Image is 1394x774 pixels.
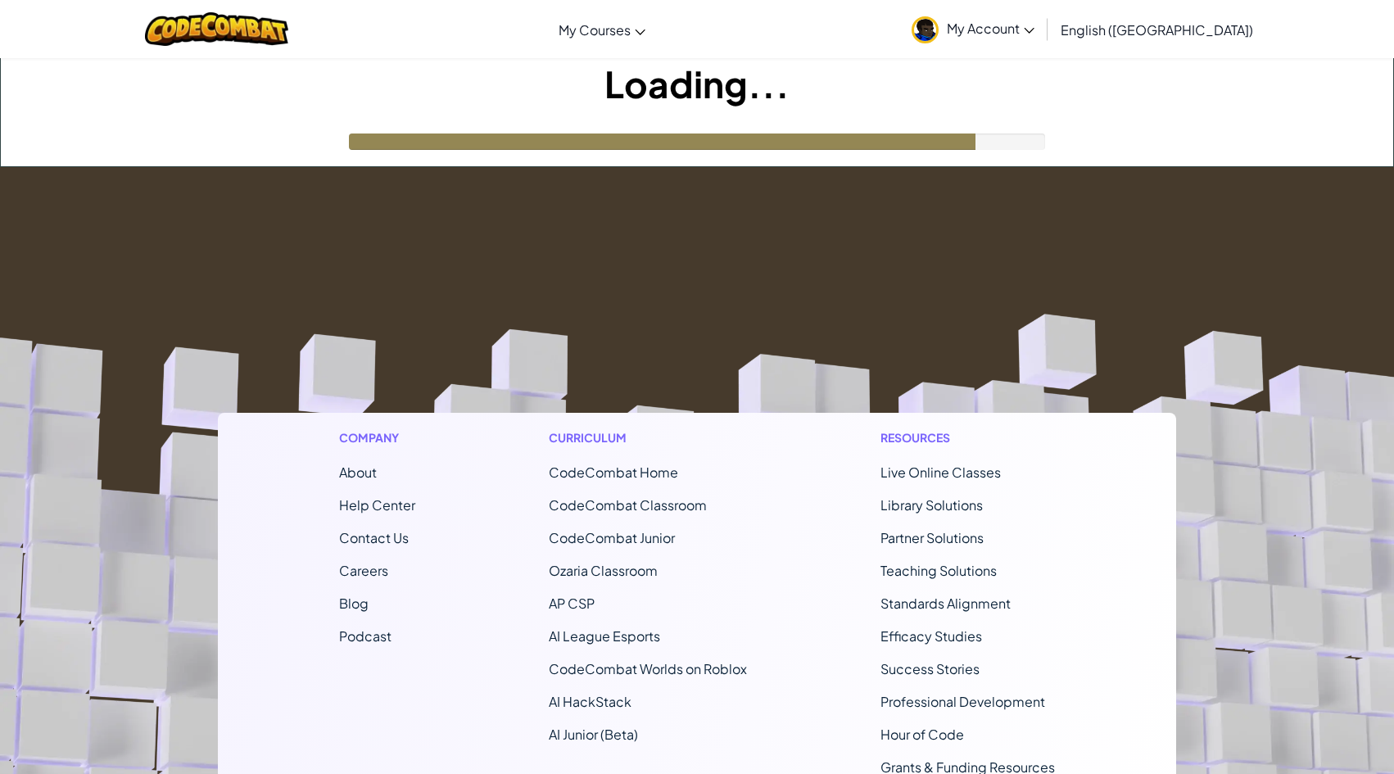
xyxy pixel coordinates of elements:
a: Professional Development [880,693,1045,710]
span: My Account [947,20,1034,37]
a: My Account [903,3,1043,55]
a: Help Center [339,496,415,514]
a: Careers [339,562,388,579]
a: Podcast [339,627,391,645]
h1: Resources [880,429,1055,446]
a: CodeCombat Worlds on Roblox [549,660,747,677]
a: Standards Alignment [880,595,1011,612]
a: Teaching Solutions [880,562,997,579]
span: CodeCombat Home [549,464,678,481]
a: About [339,464,377,481]
a: AI League Esports [549,627,660,645]
a: CodeCombat Classroom [549,496,707,514]
a: English ([GEOGRAPHIC_DATA]) [1052,7,1261,52]
span: English ([GEOGRAPHIC_DATA]) [1061,21,1253,38]
a: AP CSP [549,595,595,612]
a: Partner Solutions [880,529,984,546]
a: Success Stories [880,660,980,677]
a: Ozaria Classroom [549,562,658,579]
h1: Loading... [1,58,1393,109]
img: CodeCombat logo [145,12,288,46]
a: AI Junior (Beta) [549,726,638,743]
a: CodeCombat Junior [549,529,675,546]
a: Efficacy Studies [880,627,982,645]
span: Contact Us [339,529,409,546]
a: My Courses [550,7,654,52]
a: AI HackStack [549,693,631,710]
img: avatar [912,16,939,43]
h1: Curriculum [549,429,747,446]
h1: Company [339,429,415,446]
a: Hour of Code [880,726,964,743]
a: Blog [339,595,369,612]
a: Library Solutions [880,496,983,514]
span: My Courses [559,21,631,38]
a: Live Online Classes [880,464,1001,481]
